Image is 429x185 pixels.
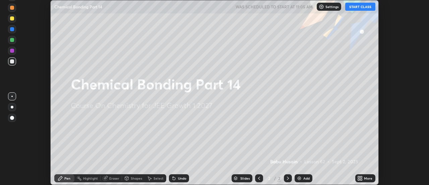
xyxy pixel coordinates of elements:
img: add-slide-button [297,176,302,181]
div: Pen [64,177,70,180]
div: Undo [178,177,186,180]
h5: WAS SCHEDULED TO START AT 11:05 AM [236,4,313,10]
p: Settings [325,5,339,8]
div: / [274,176,276,180]
img: class-settings-icons [319,4,324,9]
div: Select [154,177,164,180]
p: Chemical Bonding Part 14 [54,4,102,9]
div: Add [303,177,310,180]
div: 2 [266,176,272,180]
div: More [364,177,372,180]
div: Eraser [109,177,119,180]
div: Shapes [131,177,142,180]
button: START CLASS [345,3,375,11]
div: 2 [277,175,281,181]
div: Highlight [83,177,98,180]
div: Slides [240,177,250,180]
